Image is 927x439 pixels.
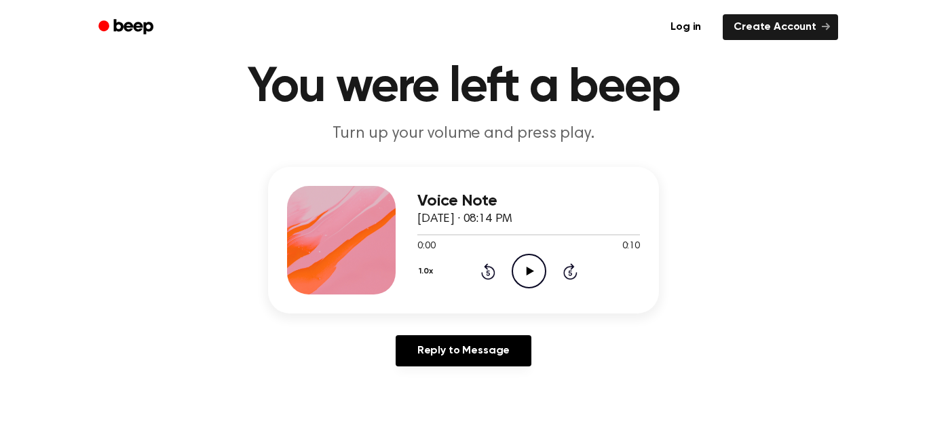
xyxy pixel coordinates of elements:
span: 0:00 [417,240,435,254]
h3: Voice Note [417,192,640,210]
button: 1.0x [417,260,438,283]
a: Create Account [723,14,838,40]
a: Reply to Message [396,335,531,366]
h1: You were left a beep [116,63,811,112]
p: Turn up your volume and press play. [203,123,724,145]
a: Beep [89,14,166,41]
a: Log in [657,12,715,43]
span: 0:10 [622,240,640,254]
span: [DATE] · 08:14 PM [417,213,512,225]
